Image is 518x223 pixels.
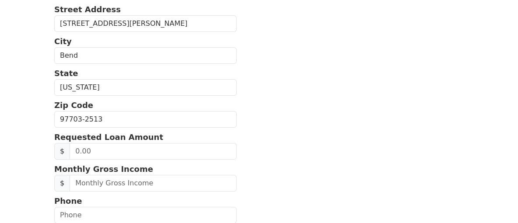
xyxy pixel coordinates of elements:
[54,163,237,175] p: Monthly Gross Income
[54,15,237,32] input: Street Address
[54,69,78,78] strong: State
[54,37,72,46] strong: City
[54,132,163,142] strong: Requested Loan Amount
[54,5,121,14] strong: Street Address
[54,175,70,192] span: $
[54,47,237,64] input: City
[54,143,70,160] span: $
[54,196,82,206] strong: Phone
[54,111,237,128] input: Zip Code
[70,175,237,192] input: Monthly Gross Income
[70,143,237,160] input: 0.00
[54,101,93,110] strong: Zip Code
